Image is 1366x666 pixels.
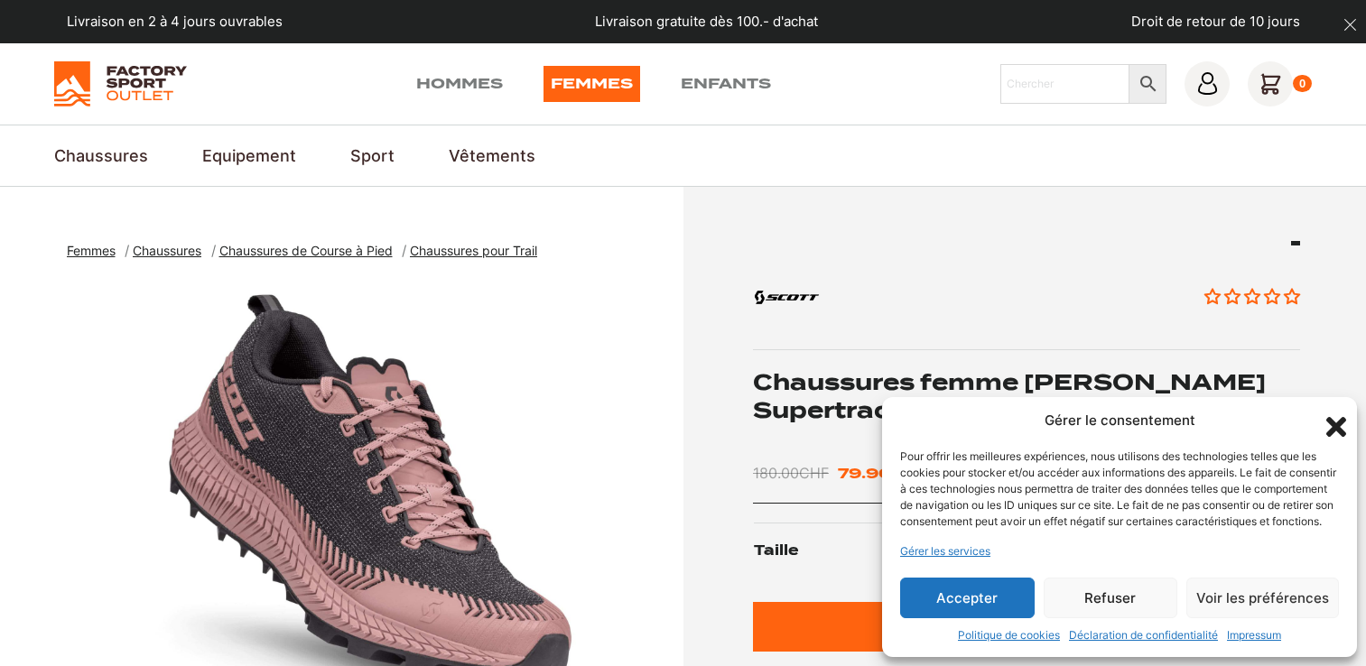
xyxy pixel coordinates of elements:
a: Equipement [202,143,296,168]
a: Femmes [67,243,125,258]
label: Taille [754,523,1026,579]
button: dismiss [1334,9,1366,41]
button: Refuser [1044,578,1178,618]
a: Vêtements [449,143,535,168]
p: Livraison en 2 à 4 jours ouvrables [67,12,283,32]
input: Chercher [1000,64,1130,104]
a: Chaussures [54,143,148,168]
p: Livraison gratuite dès 100.- d'achat [595,12,818,32]
p: Droit de retour de 10 jours [1131,12,1300,32]
span: Chaussures de Course à Pied [219,243,393,258]
span: Chaussures [133,243,201,258]
img: Factory Sport Outlet [54,61,187,106]
div: 0 [1293,75,1312,93]
nav: breadcrumbs [67,241,547,262]
a: Politique de cookies [958,627,1060,643]
div: Gérer le consentement [1045,411,1195,431]
h1: Chaussures femme [PERSON_NAME] Supertrac Ultra RC, black/crystal pink [753,368,1300,424]
span: CHF [799,464,829,482]
a: Hommes [416,66,503,102]
div: Fermer la boîte de dialogue [1321,412,1339,430]
bdi: 180.00 [753,464,829,482]
span: Femmes [67,243,116,258]
a: Chaussures pour Trail [410,243,547,258]
a: Gérer les services [900,543,990,560]
a: Impressum [1227,627,1281,643]
a: Chaussures de Course à Pied [219,243,403,258]
span: Chaussures pour Trail [410,243,537,258]
a: Chaussures [133,243,211,258]
a: Déclaration de confidentialité [1069,627,1218,643]
bdi: 79.90 [838,465,931,482]
button: Ajouter au panier [753,602,1300,652]
a: Sport [350,143,395,168]
a: Femmes [544,66,640,102]
div: Pour offrir les meilleures expériences, nous utilisons des technologies telles que les cookies po... [900,449,1337,530]
button: Accepter [900,578,1035,618]
a: Enfants [681,66,771,102]
button: Voir les préférences [1186,578,1339,618]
